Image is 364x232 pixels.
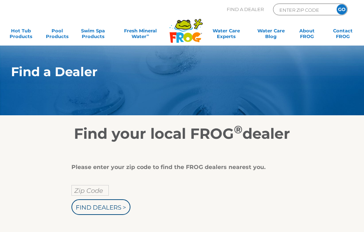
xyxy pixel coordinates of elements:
a: Hot TubProducts [7,28,35,42]
a: AboutFROG [293,28,321,42]
input: GO [337,4,347,15]
div: Please enter your zip code to find the FROG dealers nearest you. [71,164,287,171]
input: Zip Code Form [279,6,327,14]
p: Find A Dealer [227,4,264,15]
h1: Find a Dealer [11,65,327,79]
input: Find Dealers > [71,199,130,215]
a: Fresh MineralWater∞ [115,28,166,42]
sup: ® [234,123,242,136]
a: Water CareExperts [204,28,249,42]
a: Swim SpaProducts [79,28,107,42]
a: PoolProducts [43,28,71,42]
a: Water CareBlog [257,28,285,42]
sup: ∞ [146,33,149,37]
h2: Find your local FROG dealer [0,125,364,142]
a: ContactFROG [329,28,357,42]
